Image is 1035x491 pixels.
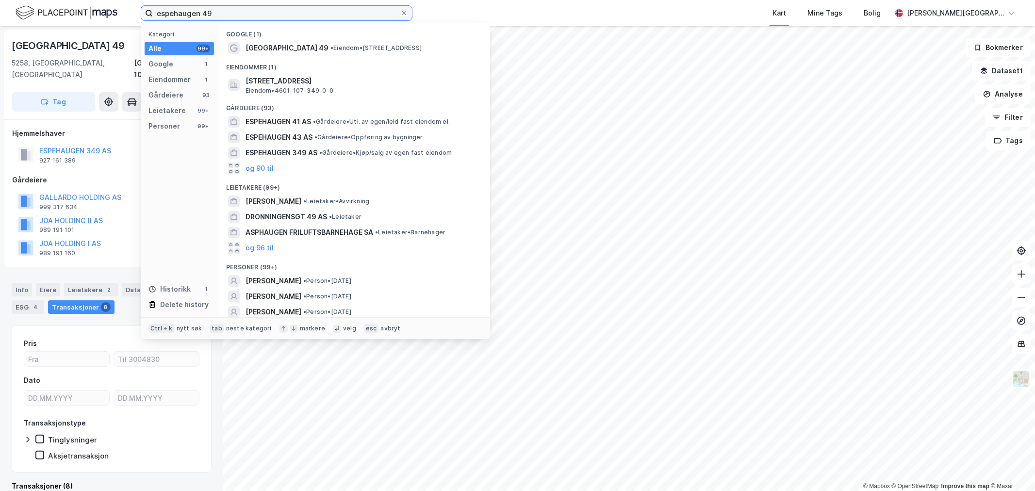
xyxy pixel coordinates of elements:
div: 1 [202,76,210,83]
button: Analyse [975,84,1031,104]
div: Bolig [864,7,881,19]
span: Leietaker • Avvirkning [303,197,369,205]
a: Improve this map [941,483,989,490]
div: Delete history [160,299,209,311]
div: Eiendommer [148,74,191,85]
div: 927 161 389 [39,157,76,164]
span: [STREET_ADDRESS] [246,75,478,87]
input: DD.MM.YYYY [114,391,199,405]
div: 93 [202,91,210,99]
div: 989 191 160 [39,249,75,257]
div: Gårdeiere [12,174,211,186]
div: markere [300,325,325,332]
span: ESPEHAUGEN 41 AS [246,116,311,128]
div: 8 [101,302,111,312]
span: Leietaker • Barnehager [375,229,445,236]
div: Kategori [148,31,214,38]
button: Datasett [972,61,1031,81]
div: 1 [202,285,210,293]
span: • [303,197,306,205]
span: Eiendom • [STREET_ADDRESS] [330,44,422,52]
span: Person • [DATE] [303,293,351,300]
div: Datasett [122,283,170,296]
span: [PERSON_NAME] [246,306,301,318]
div: Transaksjonstype [24,417,86,429]
div: Aksjetransaksjon [48,451,109,460]
button: og 96 til [246,242,274,254]
button: og 90 til [246,163,274,174]
img: Z [1012,370,1031,388]
div: Leietakere [64,283,118,296]
div: nytt søk [177,325,202,332]
span: ASPHAUGEN FRILUFTSBARNEHAGE SA [246,227,373,238]
button: Tag [12,92,95,112]
div: neste kategori [226,325,272,332]
div: Alle [148,43,162,54]
div: Google [148,58,173,70]
div: 989 191 101 [39,226,74,234]
div: 99+ [197,45,210,52]
input: Fra [24,352,109,366]
div: esc [364,324,379,333]
div: Leietakere [148,105,186,116]
div: Tinglysninger [48,435,97,444]
span: • [303,277,306,284]
input: Til 3004830 [114,352,199,366]
span: DRONNINGENSGT 49 AS [246,211,327,223]
button: Bokmerker [966,38,1031,57]
span: [PERSON_NAME] [246,275,301,287]
span: [GEOGRAPHIC_DATA] 49 [246,42,329,54]
div: Kart [772,7,786,19]
div: Transaksjoner [48,300,115,314]
div: 4 [31,302,40,312]
div: ESG [12,300,44,314]
div: Mine Tags [807,7,842,19]
span: ESPEHAUGEN 43 AS [246,131,312,143]
a: Mapbox [863,483,890,490]
span: Eiendom • 4601-107-349-0-0 [246,87,333,95]
div: 1 [202,60,210,68]
span: • [375,229,378,236]
span: • [303,293,306,300]
span: • [330,44,333,51]
span: Person • [DATE] [303,308,351,316]
span: • [313,118,316,125]
img: logo.f888ab2527a4732fd821a326f86c7f29.svg [16,4,117,21]
span: [PERSON_NAME] [246,196,301,207]
div: Eiere [36,283,60,296]
div: [GEOGRAPHIC_DATA] 49 [12,38,127,53]
div: Leietakere (99+) [218,176,490,194]
a: OpenStreetMap [892,483,939,490]
div: Historikk [148,283,191,295]
div: [GEOGRAPHIC_DATA], 107/349 [134,57,212,81]
div: Personer (99+) [218,256,490,273]
div: 99+ [197,122,210,130]
div: Gårdeiere [148,89,183,101]
span: • [303,308,306,315]
div: Personer [148,120,180,132]
span: Gårdeiere • Oppføring av bygninger [314,133,423,141]
span: ESPEHAUGEN 349 AS [246,147,317,159]
div: Eiendommer (1) [218,56,490,73]
button: Tags [986,131,1031,150]
input: Søk på adresse, matrikkel, gårdeiere, leietakere eller personer [153,6,400,20]
div: avbryt [380,325,400,332]
div: [PERSON_NAME][GEOGRAPHIC_DATA] [907,7,1004,19]
iframe: Chat Widget [986,444,1035,491]
span: Gårdeiere • Utl. av egen/leid fast eiendom el. [313,118,450,126]
div: Info [12,283,32,296]
div: Ctrl + k [148,324,175,333]
div: 99+ [197,107,210,115]
div: Pris [24,338,37,349]
div: 2 [104,285,114,295]
span: Leietaker [329,213,361,221]
div: Google (1) [218,23,490,40]
div: tab [210,324,224,333]
div: 999 317 634 [39,203,78,211]
span: • [314,133,317,141]
div: velg [343,325,356,332]
div: 5258, [GEOGRAPHIC_DATA], [GEOGRAPHIC_DATA] [12,57,134,81]
span: Person • [DATE] [303,277,351,285]
div: Gårdeiere (93) [218,97,490,114]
